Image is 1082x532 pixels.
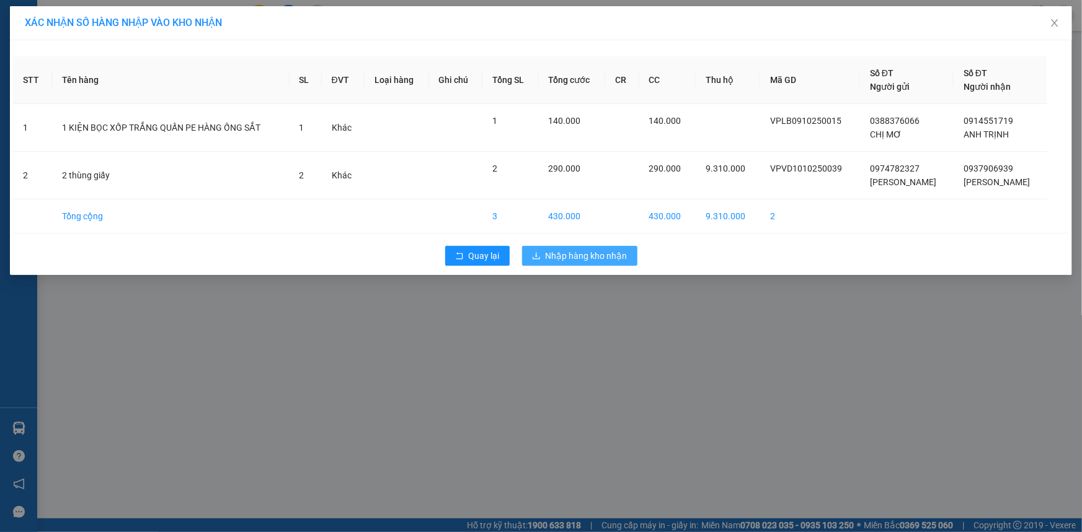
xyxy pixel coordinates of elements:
[13,56,52,104] th: STT
[25,17,222,28] span: XÁC NHẬN SỐ HÀNG NHẬP VÀO KHO NHẬN
[455,251,464,261] span: rollback
[1050,18,1060,28] span: close
[539,56,606,104] th: Tổng cước
[445,246,510,266] button: rollbackQuay lại
[52,152,290,199] td: 2 thùng giấy
[299,170,304,180] span: 2
[870,177,936,187] span: [PERSON_NAME]
[492,116,497,126] span: 1
[13,104,52,152] td: 1
[770,116,841,126] span: VPLB0910250015
[696,56,760,104] th: Thu hộ
[706,164,745,173] span: 9.310.000
[870,116,920,126] span: 0388376066
[522,246,637,266] button: downloadNhập hàng kho nhận
[1037,6,1072,41] button: Close
[964,68,987,78] span: Số ĐT
[964,82,1011,92] span: Người nhận
[870,82,910,92] span: Người gửi
[639,56,696,104] th: CC
[760,199,860,233] td: 2
[322,152,365,199] td: Khác
[322,56,365,104] th: ĐVT
[605,56,639,104] th: CR
[52,56,290,104] th: Tên hàng
[964,177,1030,187] span: [PERSON_NAME]
[546,249,627,263] span: Nhập hàng kho nhận
[322,104,365,152] td: Khác
[870,164,920,173] span: 0974782327
[469,249,500,263] span: Quay lại
[696,199,760,233] td: 9.310.000
[52,199,290,233] td: Tổng cộng
[964,164,1013,173] span: 0937906939
[549,116,581,126] span: 140.000
[549,164,581,173] span: 290.000
[492,164,497,173] span: 2
[964,116,1013,126] span: 0914551719
[539,199,606,233] td: 430.000
[649,164,681,173] span: 290.000
[964,129,1009,139] span: ANH TRỊNH
[290,56,322,104] th: SL
[482,199,538,233] td: 3
[532,251,541,261] span: download
[639,199,696,233] td: 430.000
[482,56,538,104] th: Tổng SL
[649,116,681,126] span: 140.000
[429,56,483,104] th: Ghi chú
[870,129,902,139] span: CHỊ MƠ
[299,123,304,133] span: 1
[770,164,842,173] span: VPVD1010250039
[365,56,428,104] th: Loại hàng
[870,68,894,78] span: Số ĐT
[760,56,860,104] th: Mã GD
[52,104,290,152] td: 1 KIỆN BỌC XỐP TRẮNG QUẤN PE HÀNG ỐNG SẮT
[13,152,52,199] td: 2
